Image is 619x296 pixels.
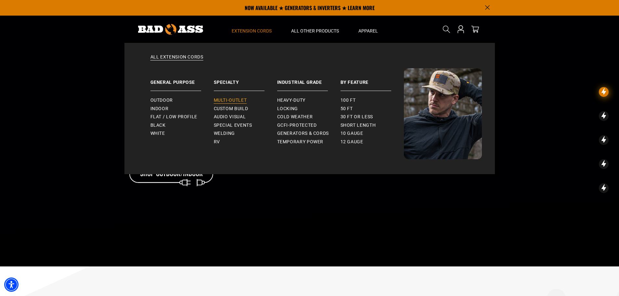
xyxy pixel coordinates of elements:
[341,131,363,136] span: 10 gauge
[341,138,404,146] a: 12 gauge
[341,114,373,120] span: 30 ft or less
[441,24,452,34] summary: Search
[341,105,404,113] a: 50 ft
[277,96,341,105] a: Heavy-Duty
[277,138,341,146] a: Temporary Power
[214,96,277,105] a: Multi-Outlet
[150,114,198,120] span: Flat / Low Profile
[129,165,214,183] a: Shop Outdoor/Indoor
[214,106,248,112] span: Custom Build
[341,129,404,138] a: 10 gauge
[277,139,324,145] span: Temporary Power
[214,105,277,113] a: Custom Build
[214,129,277,138] a: Welding
[150,105,214,113] a: Indoor
[150,129,214,138] a: White
[341,121,404,130] a: Short Length
[341,96,404,105] a: 100 ft
[214,138,277,146] a: RV
[277,121,341,130] a: GCFI-Protected
[281,16,349,43] summary: All Other Products
[277,113,341,121] a: Cold Weather
[456,16,466,43] a: Open this option
[214,121,277,130] a: Special Events
[214,139,220,145] span: RV
[214,131,235,136] span: Welding
[277,97,305,103] span: Heavy-Duty
[150,113,214,121] a: Flat / Low Profile
[150,68,214,91] a: General Purpose
[341,113,404,121] a: 30 ft or less
[150,97,173,103] span: Outdoor
[150,96,214,105] a: Outdoor
[358,28,378,34] span: Apparel
[4,277,19,292] div: Accessibility Menu
[214,97,247,103] span: Multi-Outlet
[214,122,252,128] span: Special Events
[214,114,246,120] span: Audio Visual
[341,68,404,91] a: By Feature
[277,106,298,112] span: Locking
[404,68,482,159] img: Bad Ass Extension Cords
[341,97,356,103] span: 100 ft
[277,68,341,91] a: Industrial Grade
[150,106,169,112] span: Indoor
[341,122,376,128] span: Short Length
[277,129,341,138] a: Generators & Cords
[222,16,281,43] summary: Extension Cords
[214,68,277,91] a: Specialty
[277,122,317,128] span: GCFI-Protected
[341,139,363,145] span: 12 gauge
[291,28,339,34] span: All Other Products
[277,131,329,136] span: Generators & Cords
[341,106,353,112] span: 50 ft
[277,105,341,113] a: Locking
[214,113,277,121] a: Audio Visual
[232,28,272,34] span: Extension Cords
[277,114,313,120] span: Cold Weather
[150,122,166,128] span: Black
[349,16,388,43] summary: Apparel
[470,25,480,33] a: cart
[138,24,203,35] img: Bad Ass Extension Cords
[137,54,482,68] a: All Extension Cords
[150,131,165,136] span: White
[150,121,214,130] a: Black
